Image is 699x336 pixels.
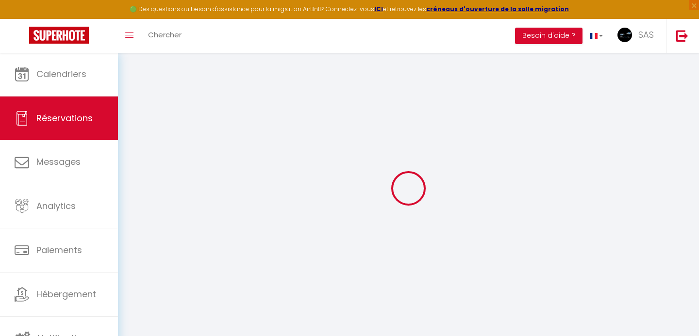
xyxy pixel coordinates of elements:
[515,28,582,44] button: Besoin d'aide ?
[36,244,82,256] span: Paiements
[36,156,81,168] span: Messages
[36,68,86,80] span: Calendriers
[374,5,383,13] a: ICI
[8,4,37,33] button: Ouvrir le widget de chat LiveChat
[36,200,76,212] span: Analytics
[676,30,688,42] img: logout
[148,30,182,40] span: Chercher
[658,292,692,329] iframe: Chat
[610,19,666,53] a: ... SAS
[141,19,189,53] a: Chercher
[29,27,89,44] img: Super Booking
[36,112,93,124] span: Réservations
[638,29,654,41] span: SAS
[36,288,96,300] span: Hébergement
[426,5,569,13] a: créneaux d'ouverture de la salle migration
[617,28,632,42] img: ...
